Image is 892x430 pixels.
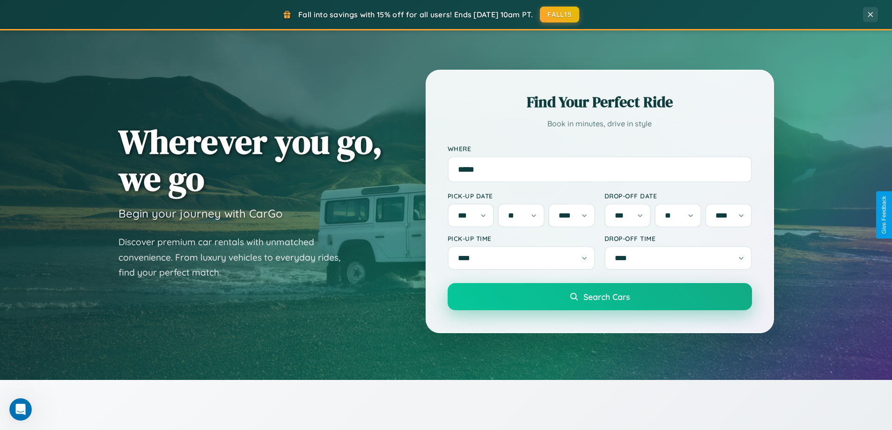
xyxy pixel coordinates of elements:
p: Discover premium car rentals with unmatched convenience. From luxury vehicles to everyday rides, ... [118,234,353,280]
h1: Wherever you go, we go [118,123,383,197]
label: Drop-off Time [604,234,752,242]
label: Pick-up Date [448,192,595,200]
label: Pick-up Time [448,234,595,242]
span: Search Cars [583,292,630,302]
iframe: Intercom live chat [9,398,32,421]
div: Give Feedback [881,196,887,234]
span: Fall into savings with 15% off for all users! Ends [DATE] 10am PT. [298,10,533,19]
h3: Begin your journey with CarGo [118,206,283,220]
button: Search Cars [448,283,752,310]
button: FALL15 [540,7,579,22]
p: Book in minutes, drive in style [448,117,752,131]
label: Drop-off Date [604,192,752,200]
label: Where [448,145,752,153]
h2: Find Your Perfect Ride [448,92,752,112]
